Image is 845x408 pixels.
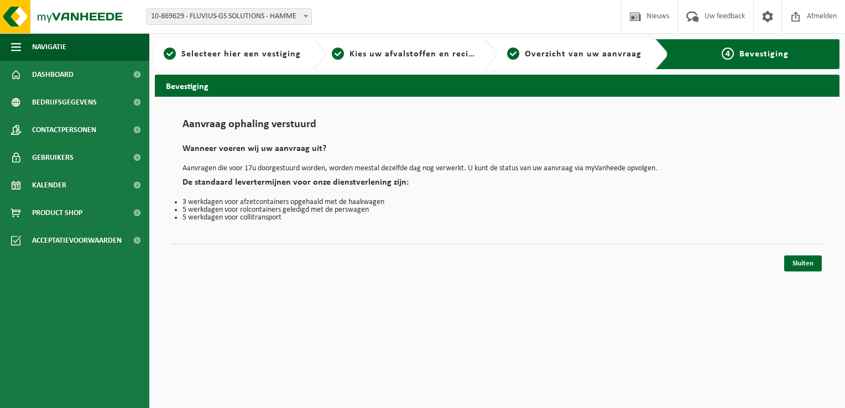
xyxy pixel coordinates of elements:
a: 2Kies uw afvalstoffen en recipiënten [332,48,476,61]
span: Bevestiging [739,50,789,59]
span: Acceptatievoorwaarden [32,227,122,254]
p: Aanvragen die voor 17u doorgestuurd worden, worden meestal dezelfde dag nog verwerkt. U kunt de s... [182,165,812,172]
h2: Wanneer voeren wij uw aanvraag uit? [182,144,812,159]
span: 1 [164,48,176,60]
span: Dashboard [32,61,74,88]
span: 3 [507,48,519,60]
span: Selecteer hier een vestiging [181,50,301,59]
span: Contactpersonen [32,116,96,144]
a: Sluiten [784,255,822,271]
span: Gebruikers [32,144,74,171]
li: 5 werkdagen voor rolcontainers geledigd met de perswagen [182,206,812,214]
span: Product Shop [32,199,82,227]
h2: De standaard levertermijnen voor onze dienstverlening zijn: [182,178,812,193]
li: 5 werkdagen voor collitransport [182,214,812,222]
h1: Aanvraag ophaling verstuurd [182,119,812,136]
span: Kies uw afvalstoffen en recipiënten [350,50,502,59]
a: 3Overzicht van uw aanvraag [503,48,646,61]
span: Navigatie [32,33,66,61]
span: 2 [332,48,344,60]
span: Bedrijfsgegevens [32,88,97,116]
span: 10-869629 - FLUVIUS-GS SOLUTIONS - HAMME [147,9,311,24]
span: 4 [722,48,734,60]
span: Kalender [32,171,66,199]
li: 3 werkdagen voor afzetcontainers opgehaald met de haakwagen [182,198,812,206]
h2: Bevestiging [155,75,839,96]
span: Overzicht van uw aanvraag [525,50,641,59]
a: 1Selecteer hier een vestiging [160,48,304,61]
span: 10-869629 - FLUVIUS-GS SOLUTIONS - HAMME [146,8,312,25]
